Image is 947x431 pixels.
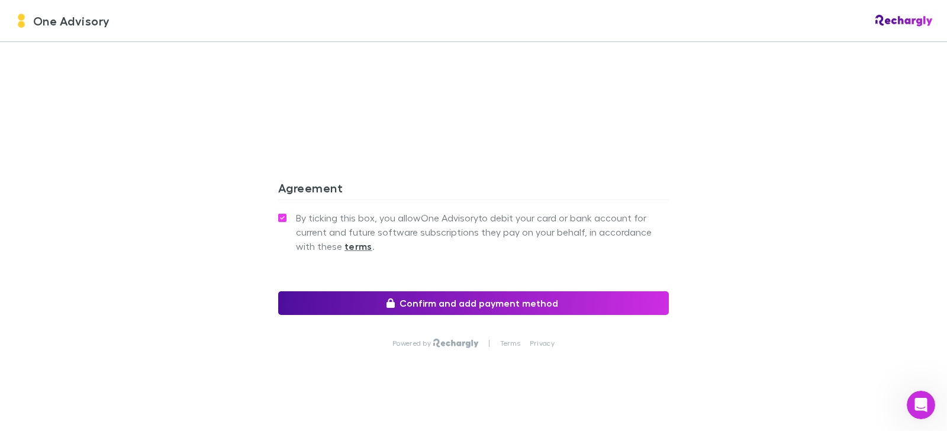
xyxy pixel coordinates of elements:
[296,211,669,253] span: By ticking this box, you allow One Advisory to debit your card or bank account for current and fu...
[278,181,669,200] h3: Agreement
[433,339,479,348] img: Rechargly Logo
[33,12,110,30] span: One Advisory
[500,339,520,348] a: Terms
[907,391,935,419] iframe: Intercom live chat
[14,14,28,28] img: One Advisory's Logo
[392,339,433,348] p: Powered by
[344,240,372,252] strong: terms
[530,339,555,348] a: Privacy
[488,339,490,348] p: |
[875,15,933,27] img: Rechargly Logo
[278,291,669,315] button: Confirm and add payment method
